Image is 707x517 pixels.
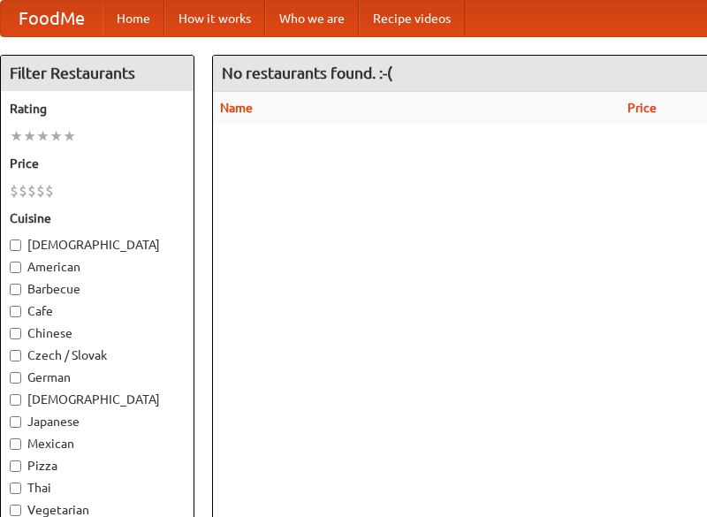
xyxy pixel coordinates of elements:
label: [DEMOGRAPHIC_DATA] [10,391,185,408]
input: Thai [10,483,21,494]
label: Pizza [10,457,185,475]
label: [DEMOGRAPHIC_DATA] [10,236,185,254]
input: Czech / Slovak [10,350,21,361]
li: $ [45,181,54,201]
input: Pizza [10,460,21,472]
input: Chinese [10,328,21,339]
ng-pluralize: No restaurants found. :-( [222,65,392,81]
a: FoodMe [1,1,103,36]
li: $ [19,181,27,201]
input: [DEMOGRAPHIC_DATA] [10,239,21,251]
li: ★ [23,126,36,146]
label: Cafe [10,302,185,320]
input: American [10,262,21,273]
input: Japanese [10,416,21,428]
a: Price [627,101,657,115]
h5: Cuisine [10,209,185,227]
a: How it works [164,1,265,36]
input: German [10,372,21,384]
li: ★ [36,126,49,146]
li: ★ [10,126,23,146]
a: Who we are [265,1,359,36]
label: German [10,369,185,386]
li: $ [27,181,36,201]
input: Barbecue [10,284,21,295]
input: Mexican [10,438,21,450]
li: $ [10,181,19,201]
a: Name [220,101,253,115]
a: Home [103,1,164,36]
li: ★ [49,126,63,146]
label: Czech / Slovak [10,346,185,364]
li: ★ [63,126,76,146]
label: Chinese [10,324,185,342]
label: Barbecue [10,280,185,298]
li: $ [36,181,45,201]
input: [DEMOGRAPHIC_DATA] [10,394,21,406]
label: American [10,258,185,276]
label: Thai [10,479,185,497]
label: Mexican [10,435,185,452]
input: Vegetarian [10,505,21,516]
h5: Price [10,155,185,172]
label: Japanese [10,413,185,430]
h5: Rating [10,100,185,118]
h4: Filter Restaurants [1,56,194,91]
a: Recipe videos [359,1,465,36]
input: Cafe [10,306,21,317]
